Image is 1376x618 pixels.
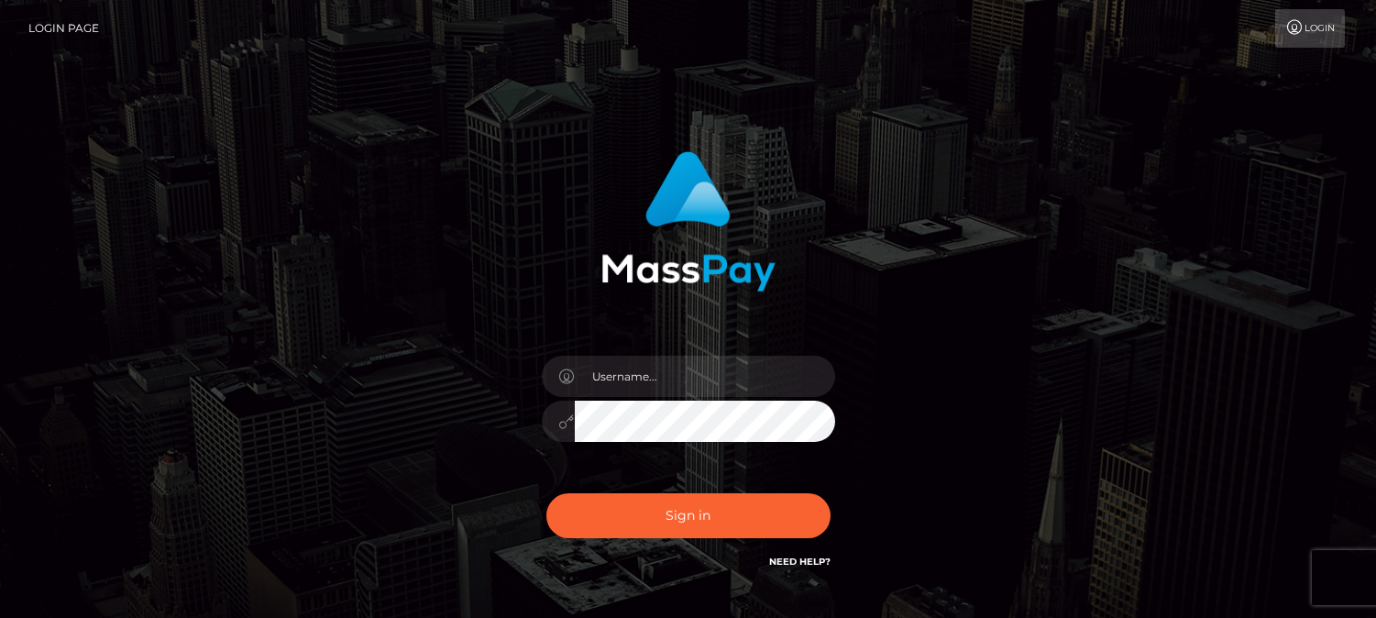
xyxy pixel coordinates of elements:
a: Need Help? [769,556,831,568]
input: Username... [575,356,835,397]
a: Login [1275,9,1345,48]
img: MassPay Login [601,151,776,292]
a: Login Page [28,9,99,48]
button: Sign in [546,493,831,538]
